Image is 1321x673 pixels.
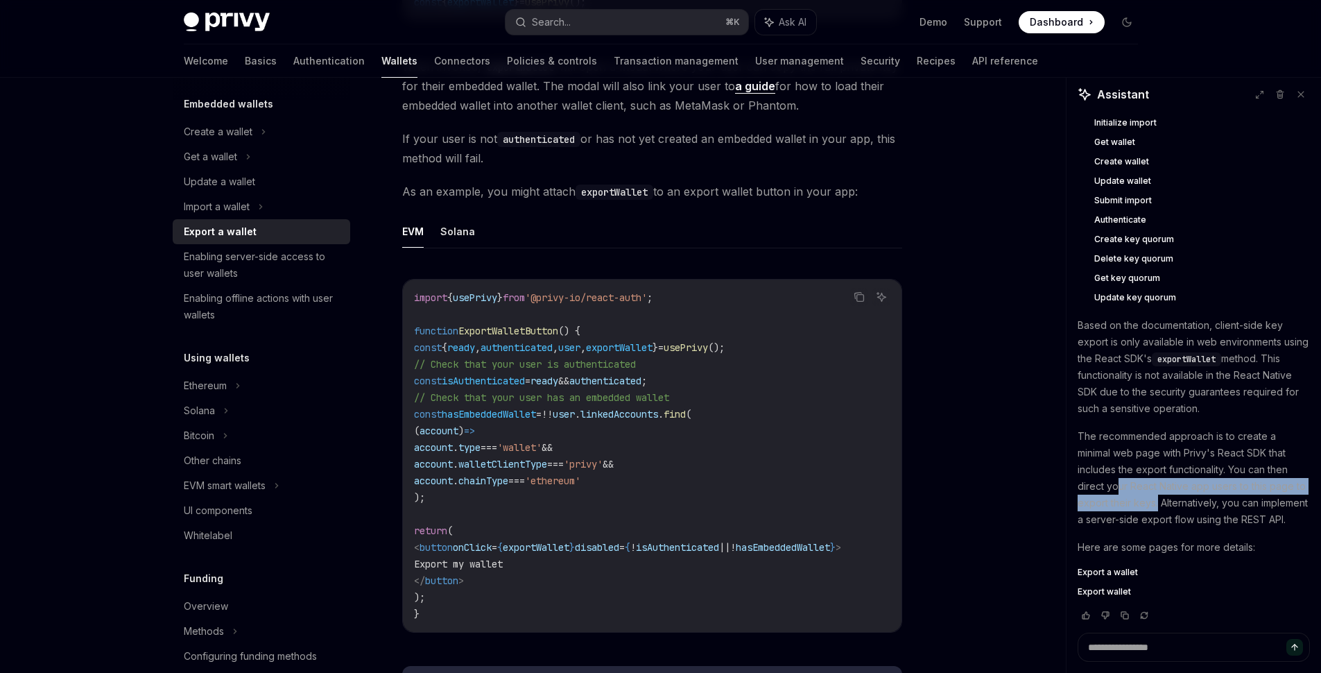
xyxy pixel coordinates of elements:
[530,375,558,387] span: ready
[184,173,255,190] div: Update a wallet
[558,325,580,337] span: () {
[414,441,453,454] span: account
[735,79,775,94] a: a guide
[402,129,902,168] span: If your user is not or has not yet created an embedded wallet in your app, this method will fail.
[442,408,536,420] span: hasEmbeddedWallet
[542,441,553,454] span: &&
[1094,212,1310,228] a: Authenticate
[536,408,542,420] span: =
[917,44,956,78] a: Recipes
[245,44,277,78] a: Basics
[1094,231,1310,248] a: Create key quorum
[414,608,420,620] span: }
[686,408,691,420] span: (
[525,375,530,387] span: =
[425,574,458,587] span: button
[447,291,453,304] span: {
[184,452,241,469] div: Other chains
[542,408,553,420] span: !!
[173,286,350,327] a: Enabling offline actions with user wallets
[525,291,647,304] span: '@privy-io/react-auth'
[173,498,350,523] a: UI components
[447,525,453,537] span: (
[184,502,252,519] div: UI components
[547,458,564,470] span: ===
[481,441,497,454] span: ===
[184,198,250,215] div: Import a wallet
[173,594,350,619] a: Overview
[414,475,453,487] span: account
[442,341,447,354] span: {
[1094,153,1310,170] a: Create wallet
[458,574,464,587] span: >
[580,408,658,420] span: linkedAccounts
[173,523,350,548] a: Whitelabel
[1078,317,1310,417] p: Based on the documentation, client-side key export is only available in web environments using th...
[576,185,653,200] code: exportWallet
[458,475,508,487] span: chainType
[497,441,542,454] span: 'wallet'
[173,219,350,244] a: Export a wallet
[184,248,342,282] div: Enabling server-side access to user wallets
[420,541,453,554] span: button
[647,291,653,304] span: ;
[293,44,365,78] a: Authentication
[755,10,816,35] button: Ask AI
[184,477,266,494] div: EVM smart wallets
[1094,195,1152,206] span: Submit import
[414,458,453,470] span: account
[1094,214,1146,225] span: Authenticate
[492,541,497,554] span: =
[586,341,653,354] span: exportWallet
[1094,289,1310,306] a: Update key quorum
[569,541,575,554] span: }
[1116,11,1138,33] button: Toggle dark mode
[919,15,947,29] a: Demo
[569,375,641,387] span: authenticated
[1030,15,1083,29] span: Dashboard
[414,525,447,537] span: return
[414,341,442,354] span: const
[458,425,464,437] span: )
[414,574,425,587] span: </
[506,10,748,35] button: Search...⌘K
[664,408,686,420] span: find
[861,44,900,78] a: Security
[964,15,1002,29] a: Support
[1078,428,1310,528] p: The recommended approach is to create a minimal web page with Privy's React SDK that includes the...
[184,44,228,78] a: Welcome
[414,491,425,504] span: );
[503,541,569,554] span: exportWallet
[447,341,475,354] span: ready
[625,541,630,554] span: {
[508,475,525,487] span: ===
[1094,292,1176,303] span: Update key quorum
[381,44,417,78] a: Wallets
[1094,273,1160,284] span: Get key quorum
[184,350,250,366] h5: Using wallets
[497,132,580,147] code: authenticated
[402,215,424,248] button: EVM
[184,570,223,587] h5: Funding
[1097,86,1149,103] span: Assistant
[1094,270,1310,287] a: Get key quorum
[553,408,575,420] span: user
[475,341,481,354] span: ,
[442,375,525,387] span: isAuthenticated
[184,290,342,323] div: Enabling offline actions with user wallets
[507,44,597,78] a: Policies & controls
[755,44,844,78] a: User management
[1094,176,1151,187] span: Update wallet
[173,448,350,473] a: Other chains
[414,541,420,554] span: <
[708,341,725,354] span: ();
[184,527,232,544] div: Whitelabel
[564,458,603,470] span: 'privy'
[836,541,841,554] span: >
[1094,114,1310,131] a: Initialize import
[779,15,806,29] span: Ask AI
[558,341,580,354] span: user
[173,244,350,286] a: Enabling server-side access to user wallets
[173,169,350,194] a: Update a wallet
[184,623,224,640] div: Methods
